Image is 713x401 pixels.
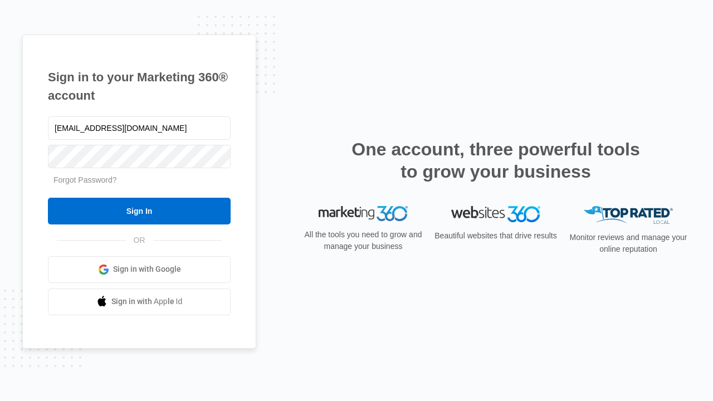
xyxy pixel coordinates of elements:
[319,206,408,222] img: Marketing 360
[48,256,231,283] a: Sign in with Google
[48,288,231,315] a: Sign in with Apple Id
[301,229,426,252] p: All the tools you need to grow and manage your business
[48,116,231,140] input: Email
[113,263,181,275] span: Sign in with Google
[451,206,540,222] img: Websites 360
[348,138,643,183] h2: One account, three powerful tools to grow your business
[53,175,117,184] a: Forgot Password?
[566,232,691,255] p: Monitor reviews and manage your online reputation
[111,296,183,307] span: Sign in with Apple Id
[48,198,231,224] input: Sign In
[48,68,231,105] h1: Sign in to your Marketing 360® account
[126,234,153,246] span: OR
[584,206,673,224] img: Top Rated Local
[433,230,558,242] p: Beautiful websites that drive results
